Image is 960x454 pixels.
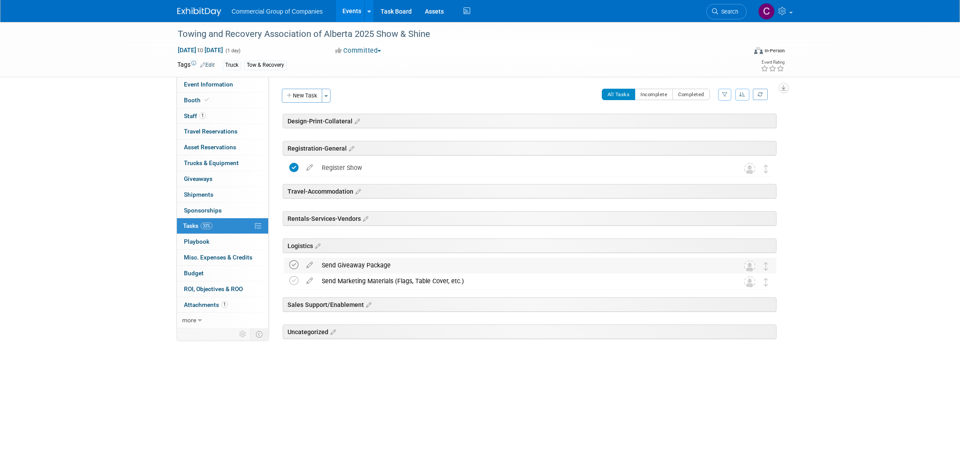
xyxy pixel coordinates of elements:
[244,61,287,70] div: Tow & Recovery
[283,211,777,226] div: Rentals-Services-Vendors
[283,238,777,253] div: Logistics
[235,328,251,340] td: Personalize Event Tab Strip
[753,89,768,100] a: Refresh
[353,187,361,195] a: Edit sections
[221,301,228,308] span: 1
[635,89,673,100] button: Incomplete
[184,238,209,245] span: Playbook
[232,8,323,15] span: Commercial Group of Companies
[201,223,212,229] span: 33%
[199,112,206,119] span: 1
[177,281,268,297] a: ROI, Objectives & ROO
[177,266,268,281] a: Budget
[761,60,784,65] div: Event Rating
[177,155,268,171] a: Trucks & Equipment
[182,317,196,324] span: more
[744,260,755,272] img: Unassigned
[177,234,268,249] a: Playbook
[184,144,236,151] span: Asset Reservations
[184,301,228,308] span: Attachments
[754,47,763,54] img: Format-Inperson.png
[223,61,241,70] div: Truck
[175,26,733,42] div: Towing and Recovery Association of Alberta 2025 Show & Shine
[283,297,777,312] div: Sales Support/Enablement
[184,128,237,135] span: Travel Reservations
[283,184,777,198] div: Travel-Accommodation
[177,140,268,155] a: Asset Reservations
[317,160,726,175] div: Register Show
[361,214,368,223] a: Edit sections
[177,250,268,265] a: Misc. Expenses & Credits
[302,277,317,285] a: edit
[177,77,268,92] a: Event Information
[313,241,320,250] a: Edit sections
[602,89,636,100] button: All Tasks
[183,222,212,229] span: Tasks
[764,47,785,54] div: In-Person
[177,187,268,202] a: Shipments
[177,313,268,328] a: more
[177,218,268,234] a: Tasks33%
[205,97,209,102] i: Booth reservation complete
[184,270,204,277] span: Budget
[283,141,777,155] div: Registration-General
[184,191,213,198] span: Shipments
[225,48,241,54] span: (1 day)
[184,159,239,166] span: Trucks & Equipment
[177,60,215,70] td: Tags
[302,164,317,172] a: edit
[706,4,747,19] a: Search
[177,108,268,124] a: Staff1
[764,262,768,270] i: Move task
[364,300,371,309] a: Edit sections
[184,97,211,104] span: Booth
[764,165,768,173] i: Move task
[177,297,268,313] a: Attachments1
[695,46,785,59] div: Event Format
[177,171,268,187] a: Giveaways
[282,89,322,103] button: New Task
[196,47,205,54] span: to
[283,114,777,128] div: Design-Print-Collateral
[184,254,252,261] span: Misc. Expenses & Credits
[764,278,768,286] i: Move task
[758,3,775,20] img: Cole Mattern
[200,62,215,68] a: Edit
[302,261,317,269] a: edit
[317,258,726,273] div: Send Giveaway Package
[184,175,212,182] span: Giveaways
[672,89,710,100] button: Completed
[328,327,336,336] a: Edit sections
[184,285,243,292] span: ROI, Objectives & ROO
[744,276,755,288] img: Unassigned
[352,116,360,125] a: Edit sections
[177,46,223,54] span: [DATE] [DATE]
[184,112,206,119] span: Staff
[177,203,268,218] a: Sponsorships
[283,324,777,339] div: Uncategorized
[744,163,755,174] img: Unassigned
[177,124,268,139] a: Travel Reservations
[184,81,233,88] span: Event Information
[177,93,268,108] a: Booth
[184,207,222,214] span: Sponsorships
[718,8,738,15] span: Search
[332,46,385,55] button: Committed
[177,7,221,16] img: ExhibitDay
[317,274,726,288] div: Send Marketing Materials (Flags, Table Cover, etc.)
[250,328,268,340] td: Toggle Event Tabs
[347,144,354,152] a: Edit sections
